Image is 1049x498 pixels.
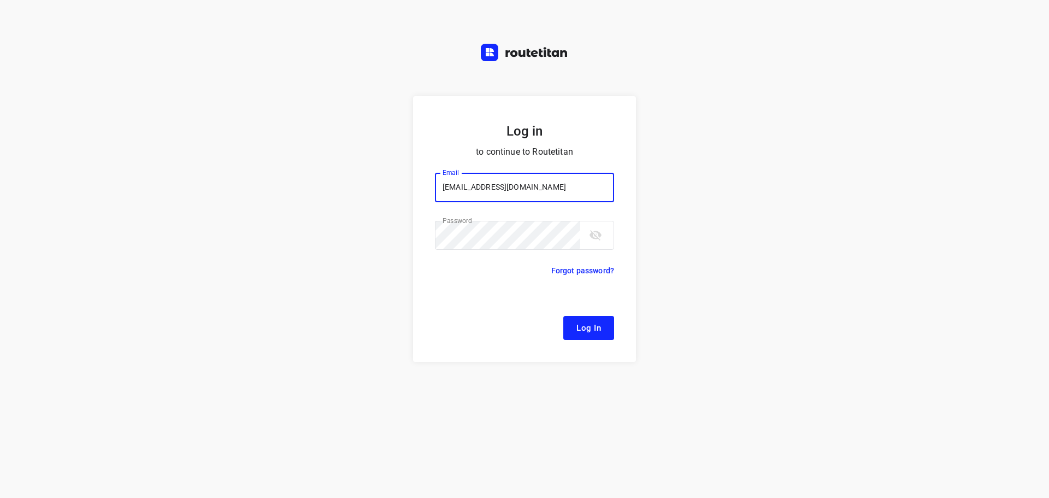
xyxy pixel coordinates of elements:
[576,321,601,335] span: Log In
[435,144,614,160] p: to continue to Routetitan
[481,44,568,61] img: Routetitan
[435,122,614,140] h5: Log in
[551,264,614,277] p: Forgot password?
[563,316,614,340] button: Log In
[585,224,606,246] button: toggle password visibility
